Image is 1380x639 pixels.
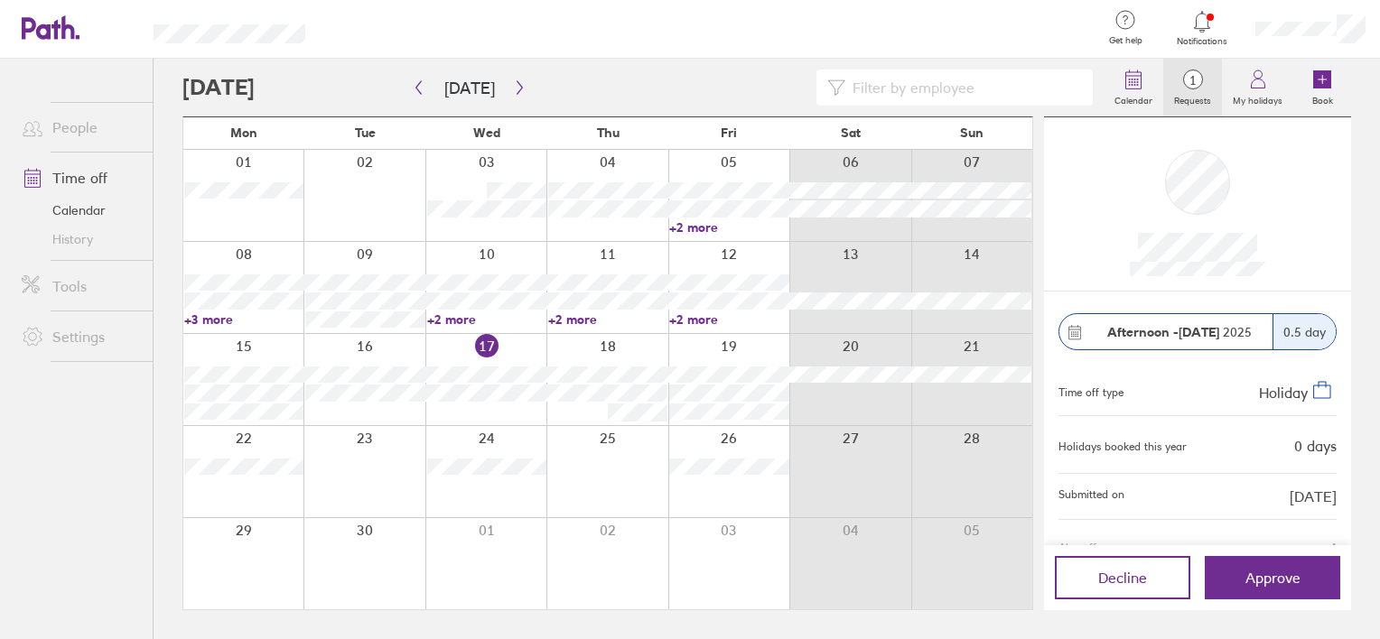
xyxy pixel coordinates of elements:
[1107,324,1179,340] strong: Afternoon -
[7,268,153,304] a: Tools
[841,125,861,140] span: Sat
[1173,9,1232,47] a: Notifications
[1222,59,1293,116] a: My holidays
[845,70,1082,105] input: Filter by employee
[960,125,984,140] span: Sun
[1245,570,1301,586] span: Approve
[1058,440,1187,453] div: Holidays booked this year
[1205,556,1340,599] button: Approve
[1273,314,1336,349] div: 0.5 day
[1173,36,1232,47] span: Notifications
[721,125,737,140] span: Fri
[669,219,788,236] a: +2 more
[1179,324,1219,340] strong: [DATE]
[184,311,303,328] a: +3 more
[1222,90,1293,106] label: My holidays
[1055,556,1190,599] button: Decline
[1163,90,1222,106] label: Requests
[1290,488,1337,505] span: [DATE]
[7,196,153,225] a: Calendar
[1098,570,1147,586] span: Decline
[1301,90,1344,106] label: Book
[430,73,509,103] button: [DATE]
[1104,59,1163,116] a: Calendar
[1163,59,1222,116] a: 1Requests
[473,125,500,140] span: Wed
[1058,488,1124,505] span: Submitted on
[597,125,620,140] span: Thu
[230,125,257,140] span: Mon
[7,225,153,254] a: History
[1293,59,1351,116] a: Book
[355,125,376,140] span: Tue
[1104,90,1163,106] label: Calendar
[1058,379,1124,401] div: Time off type
[1259,384,1308,402] span: Holiday
[1107,325,1252,339] span: 2025
[7,160,153,196] a: Time off
[548,311,667,328] a: +2 more
[669,311,788,328] a: +2 more
[1163,73,1222,88] span: 1
[1330,542,1337,554] span: 4
[7,319,153,355] a: Settings
[1096,35,1155,46] span: Get help
[427,311,546,328] a: +2 more
[7,109,153,145] a: People
[1294,438,1337,454] div: 0 days
[1058,542,1096,554] span: Also off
